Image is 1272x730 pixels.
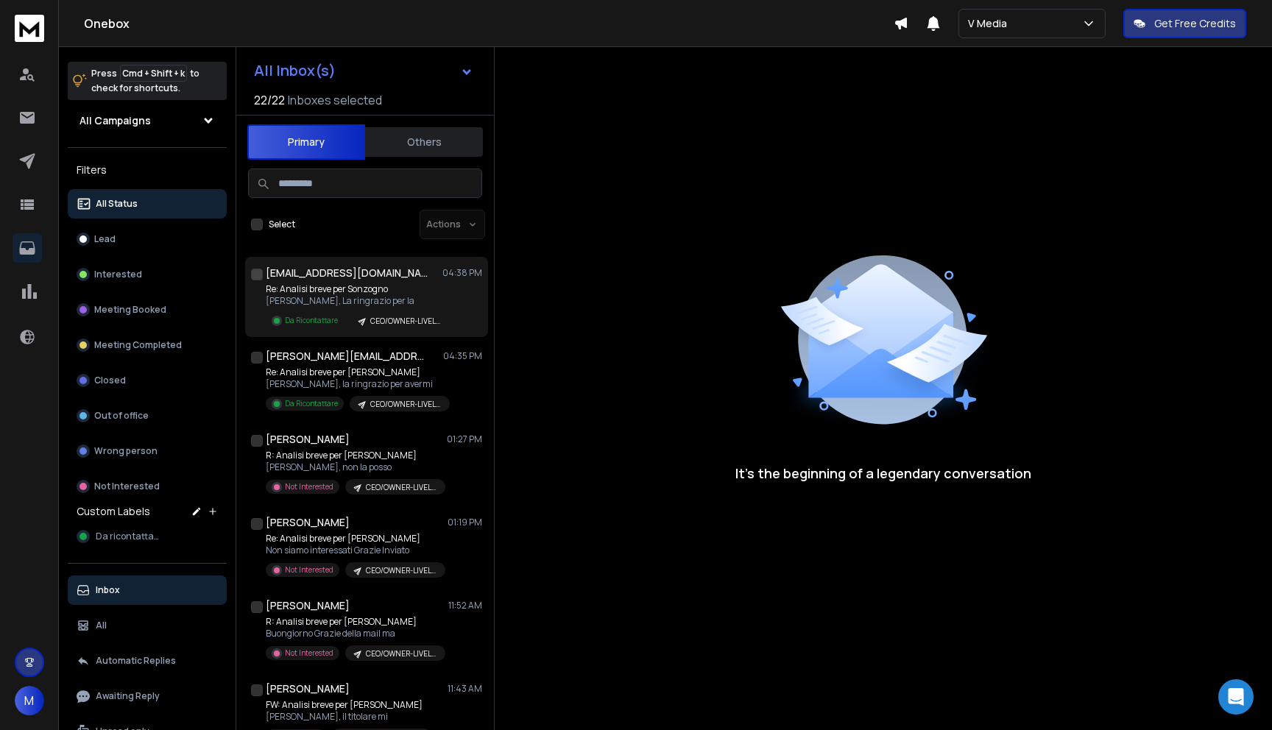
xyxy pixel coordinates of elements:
[442,267,482,279] p: 04:38 PM
[96,655,176,667] p: Automatic Replies
[366,565,437,576] p: CEO/OWNER-LIVELLO 3 - CONSAPEVOLE DEL PROBLEMA-PERSONALIZZAZIONI TARGET A-TEST 1
[266,366,442,378] p: Re: Analisi breve per [PERSON_NAME]
[15,686,44,715] button: M
[266,681,350,696] h1: [PERSON_NAME]
[68,330,227,360] button: Meeting Completed
[68,522,227,551] button: Da ricontattare
[68,472,227,501] button: Not Interested
[266,349,428,364] h1: [PERSON_NAME][EMAIL_ADDRESS][DOMAIN_NAME]
[285,481,333,492] p: Not Interested
[266,711,431,723] p: [PERSON_NAME], il titolare mi
[285,564,333,575] p: Not Interested
[266,461,442,473] p: [PERSON_NAME], non la posso
[94,410,149,422] p: Out of office
[266,628,442,639] p: Buongiorno Grazie della mail ma
[266,283,442,295] p: Re: Analisi breve per Sonzogno
[247,124,365,160] button: Primary
[68,260,227,289] button: Interested
[96,198,138,210] p: All Status
[68,160,227,180] h3: Filters
[266,450,442,461] p: R: Analisi breve per [PERSON_NAME]
[68,575,227,605] button: Inbox
[68,106,227,135] button: All Campaigns
[254,91,285,109] span: 22 / 22
[448,683,482,695] p: 11:43 AM
[68,189,227,219] button: All Status
[84,15,894,32] h1: Onebox
[365,126,483,158] button: Others
[68,681,227,711] button: Awaiting Reply
[68,295,227,325] button: Meeting Booked
[68,401,227,430] button: Out of office
[91,66,199,96] p: Press to check for shortcuts.
[242,56,485,85] button: All Inbox(s)
[94,233,116,245] p: Lead
[266,515,350,530] h1: [PERSON_NAME]
[370,316,441,327] p: CEO/OWNER-LIVELLO 3 - CONSAPEVOLE DEL PROBLEMA-PERSONALIZZAZIONI TARGET A-TEST 1
[15,15,44,42] img: logo
[254,63,336,78] h1: All Inbox(s)
[266,545,442,556] p: Non siamo interessati Grazie Inviato
[1154,16,1236,31] p: Get Free Credits
[285,315,338,326] p: Da Ricontattare
[366,482,437,493] p: CEO/OWNER-LIVELLO 3 - CONSAPEVOLE DEL PROBLEMA-PERSONALIZZAZIONI TARGET A-TEST 1
[443,350,482,362] p: 04:35 PM
[1123,9,1246,38] button: Get Free Credits
[735,463,1031,483] p: It’s the beginning of a legendary conversation
[266,616,442,628] p: R: Analisi breve per [PERSON_NAME]
[68,436,227,466] button: Wrong person
[266,533,442,545] p: Re: Analisi breve per [PERSON_NAME]
[94,445,158,457] p: Wrong person
[447,433,482,445] p: 01:27 PM
[77,504,150,519] h3: Custom Labels
[448,600,482,612] p: 11:52 AM
[366,648,437,659] p: CEO/OWNER-LIVELLO 3 - CONSAPEVOLE DEL PROBLEMA-PERSONALIZZAZIONI TARGET A-TEST 1
[120,65,187,82] span: Cmd + Shift + k
[266,699,431,711] p: FW: Analisi breve per [PERSON_NAME]
[96,620,107,631] p: All
[94,375,126,386] p: Closed
[94,269,142,280] p: Interested
[968,16,1013,31] p: V Media
[68,646,227,676] button: Automatic Replies
[266,432,350,447] h1: [PERSON_NAME]
[94,481,160,492] p: Not Interested
[285,648,333,659] p: Not Interested
[96,584,120,596] p: Inbox
[285,398,338,409] p: Da Ricontattare
[269,219,295,230] label: Select
[1218,679,1254,715] div: Open Intercom Messenger
[266,266,428,280] h1: [EMAIL_ADDRESS][DOMAIN_NAME]
[94,304,166,316] p: Meeting Booked
[96,690,160,702] p: Awaiting Reply
[266,378,442,390] p: [PERSON_NAME], la ringrazio per avermi
[94,339,182,351] p: Meeting Completed
[68,611,227,640] button: All
[96,531,162,542] span: Da ricontattare
[266,295,442,307] p: [PERSON_NAME], La ringrazio per la
[68,366,227,395] button: Closed
[288,91,382,109] h3: Inboxes selected
[79,113,151,128] h1: All Campaigns
[370,399,441,410] p: CEO/OWNER-LIVELLO 3 - CONSAPEVOLE DEL PROBLEMA-PERSONALIZZAZIONI TARGET A-TEST 1
[266,598,350,613] h1: [PERSON_NAME]
[448,517,482,528] p: 01:19 PM
[68,224,227,254] button: Lead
